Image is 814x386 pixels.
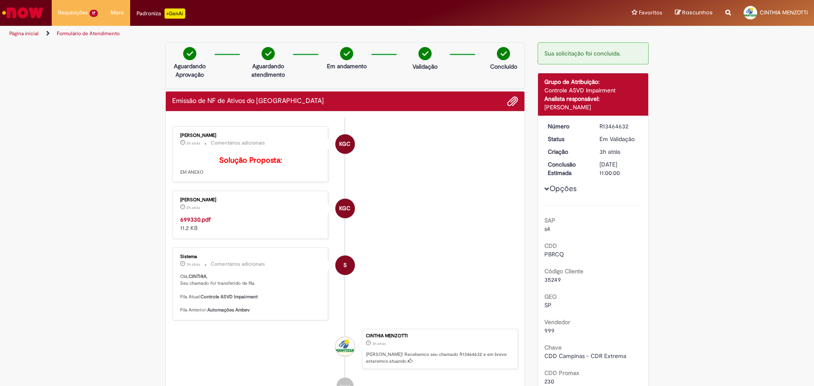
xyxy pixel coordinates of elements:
dt: Status [541,135,594,143]
div: [PERSON_NAME] [180,133,321,138]
div: Karla Gonçalves Costa [335,199,355,218]
div: CINTHIA MENZOTTI [335,337,355,356]
span: PBRCQ [544,250,564,258]
div: Analista responsável: [544,94,642,103]
img: check-circle-green.png [262,47,275,60]
h2: Emissão de NF de Ativos do ASVD Histórico de tíquete [172,97,324,105]
div: Controle ASVD Impairment [544,86,642,94]
b: Vendedor [544,318,570,326]
a: Formulário de Atendimento [57,30,120,37]
div: [PERSON_NAME] [544,103,642,111]
b: Automações Ambev [207,307,250,313]
span: CDD Campinas - CDR Extrema [544,352,626,360]
time: 30/08/2025 08:56:52 [599,148,620,156]
span: 2h atrás [187,141,200,146]
p: Validação [413,62,438,71]
dt: Criação [541,147,594,156]
div: Sistema [180,254,321,259]
div: 30/08/2025 08:56:52 [599,147,639,156]
span: 999 [544,327,555,334]
span: S [343,255,347,275]
p: Concluído [490,62,517,71]
b: Código Cliente [544,267,583,275]
small: Comentários adicionais [211,261,265,268]
li: CINTHIA MENZOTTI [172,329,518,369]
span: 17 [89,10,98,17]
b: CDD [544,242,557,250]
img: check-circle-green.png [497,47,510,60]
a: Rascunhos [675,9,713,17]
div: Sua solicitação foi concluída. [538,42,649,64]
span: 35249 [544,276,561,283]
b: SAP [544,217,555,224]
div: Em Validação [599,135,639,143]
img: check-circle-green.png [340,47,353,60]
p: EM ANEXO [180,156,321,176]
b: GEO [544,293,557,300]
span: 230 [544,378,554,385]
p: Em andamento [327,62,367,70]
time: 30/08/2025 09:52:35 [187,205,200,210]
time: 30/08/2025 08:56:55 [187,262,200,267]
small: Comentários adicionais [211,139,265,147]
span: KGC [339,198,351,219]
div: 11.2 KB [180,215,321,232]
b: Chave [544,344,562,351]
span: Favoritos [639,8,662,17]
b: Controle ASVD Impairment [201,294,258,300]
dt: Conclusão Estimada [541,160,594,177]
span: Rascunhos [682,8,713,17]
span: Requisições [58,8,88,17]
p: +GenAi [164,8,185,19]
div: Grupo de Atribuição: [544,78,642,86]
time: 30/08/2025 08:56:52 [372,341,386,346]
span: 3h atrás [187,262,200,267]
img: check-circle-green.png [183,47,196,60]
div: [DATE] 11:00:00 [599,160,639,177]
span: 3h atrás [599,148,620,156]
div: System [335,255,355,275]
p: Aguardando Aprovação [169,62,210,79]
p: Aguardando atendimento [248,62,289,79]
time: 30/08/2025 09:52:40 [187,141,200,146]
span: 3h atrás [372,341,386,346]
p: [PERSON_NAME]! Recebemos seu chamado R13464632 e em breve estaremos atuando. [366,351,513,364]
a: 699330.pdf [180,216,211,223]
dt: Número [541,122,594,131]
div: R13464632 [599,122,639,131]
b: CINTHIA [189,273,206,280]
span: CINTHIA MENZOTTI [760,9,808,16]
span: 2h atrás [187,205,200,210]
b: Solução Proposta: [219,156,282,165]
span: SP [544,301,552,309]
a: Página inicial [9,30,39,37]
img: check-circle-green.png [418,47,432,60]
span: KGC [339,134,351,154]
span: s4 [544,225,550,233]
span: More [111,8,124,17]
img: ServiceNow [1,4,45,21]
div: Karla Gonçalves Costa [335,134,355,154]
div: CINTHIA MENZOTTI [366,333,513,339]
p: Olá, , Seu chamado foi transferido de fila. Fila Atual: Fila Anterior: [180,273,321,313]
div: [PERSON_NAME] [180,197,321,203]
b: CDD Promax [544,369,579,377]
button: Adicionar anexos [507,96,518,107]
ul: Trilhas de página [6,26,536,42]
div: Padroniza [137,8,185,19]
